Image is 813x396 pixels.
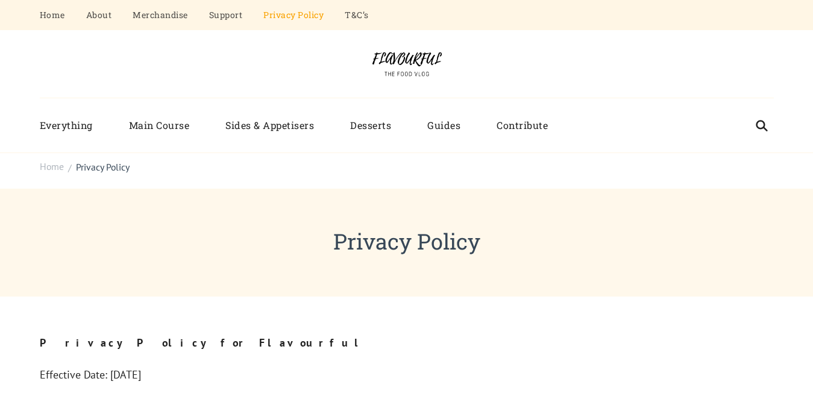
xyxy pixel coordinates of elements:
a: Main Course [111,110,208,141]
a: Guides [409,110,479,141]
a: Desserts [332,110,409,141]
p: Effective Date: [DATE] [40,365,774,385]
a: Everything [40,110,111,141]
img: Flavourful [362,48,452,80]
a: Home [40,160,64,174]
span: / [68,161,72,175]
span: Home [40,160,64,172]
a: Sides & Appetisers [207,110,332,141]
strong: Privacy Policy for Flavourful [40,336,366,350]
a: Contribute [479,110,566,141]
h1: Privacy Policy [40,225,774,257]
